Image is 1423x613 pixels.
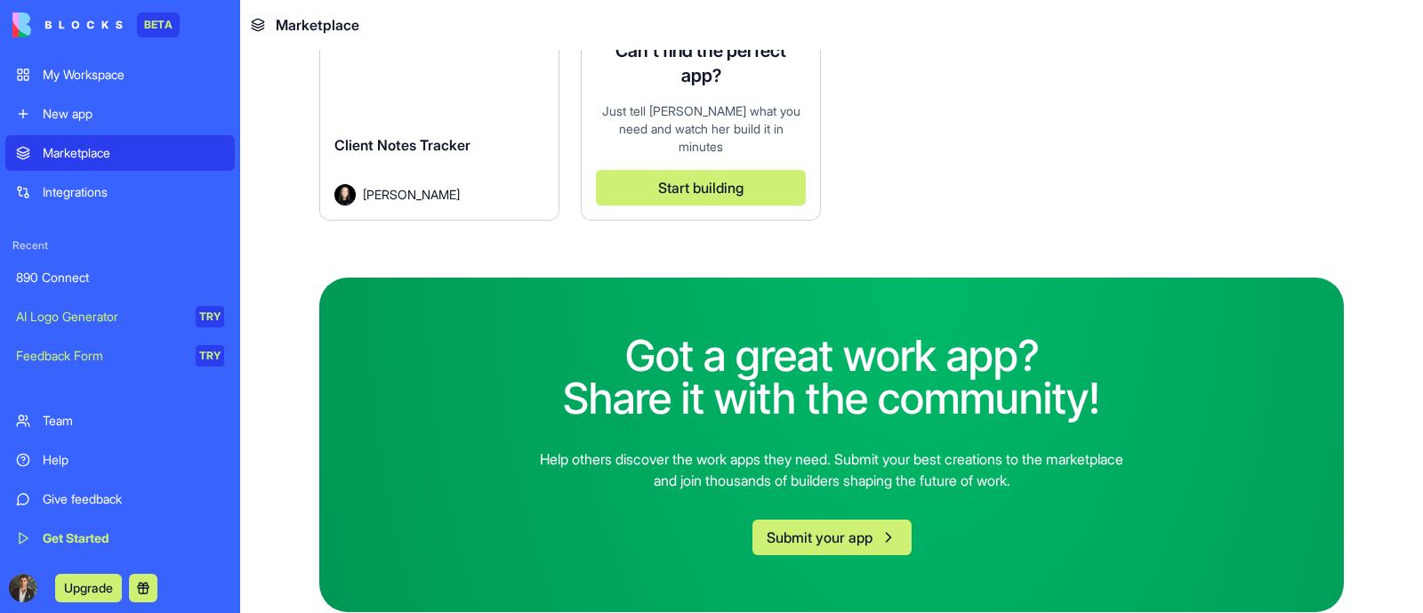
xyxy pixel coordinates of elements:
a: AI Logo GeneratorTRY [5,299,235,335]
div: Help [43,451,224,469]
a: Give feedback [5,481,235,517]
a: New app [5,96,235,132]
span: Recent [5,238,235,253]
div: Integrations [43,183,224,201]
a: Marketplace [5,135,235,171]
a: Help [5,442,235,478]
button: Start building [596,170,806,206]
a: Upgrade [55,578,122,596]
img: Avatar [334,184,356,206]
div: 890 Connect [16,269,224,286]
a: Get Started [5,520,235,556]
span: Marketplace [276,14,359,36]
p: Help others discover the work apps they need. Submit your best creations to the marketplace and j... [533,448,1130,491]
div: Give feedback [43,490,224,508]
span: Client Notes Tracker [334,136,470,154]
div: Marketplace [43,144,224,162]
div: Feedback Form [16,347,183,365]
a: 890 Connect [5,260,235,295]
button: Upgrade [55,574,122,602]
div: TRY [196,345,224,367]
div: Get Started [43,529,224,547]
h2: Got a great work app? Share it with the community! [563,335,1100,420]
img: ACg8ocJVQLntGIJvOu_x1g6PeykmXe9hrnGa0EeFFgjWaxEmuLEMy2mW=s96-c [9,574,37,602]
a: BETA [12,12,180,37]
div: Team [43,412,224,430]
span: [PERSON_NAME] [363,185,460,204]
div: My Workspace [43,66,224,84]
div: AI Logo Generator [16,308,183,326]
h4: Can't find the perfect app? [596,38,806,88]
a: Feedback FormTRY [5,338,235,374]
div: TRY [196,306,224,327]
div: Just tell [PERSON_NAME] what you need and watch her build it in minutes [596,102,806,156]
a: My Workspace [5,57,235,93]
div: BETA [137,12,180,37]
div: New app [43,105,224,123]
a: Team [5,403,235,439]
button: Submit your app [752,520,912,555]
img: logo [12,12,123,37]
a: Integrations [5,174,235,210]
